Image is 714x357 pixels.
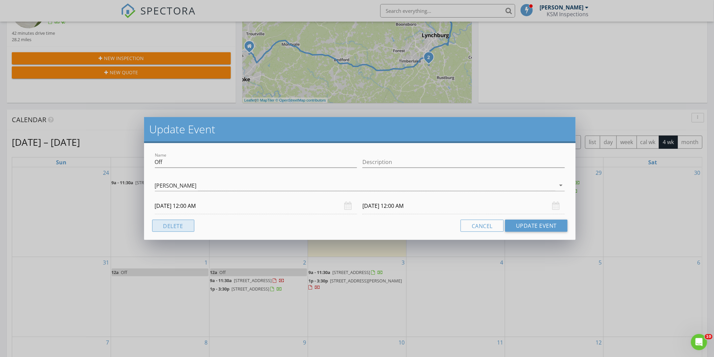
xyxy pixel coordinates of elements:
[152,220,194,232] button: Delete
[155,183,197,189] div: [PERSON_NAME]
[149,122,571,136] h2: Update Event
[362,198,565,214] input: Select date
[705,334,713,339] span: 10
[155,198,357,214] input: Select date
[461,220,504,232] button: Cancel
[691,334,707,350] iframe: Intercom live chat
[557,181,565,189] i: arrow_drop_down
[505,220,568,232] button: Update Event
